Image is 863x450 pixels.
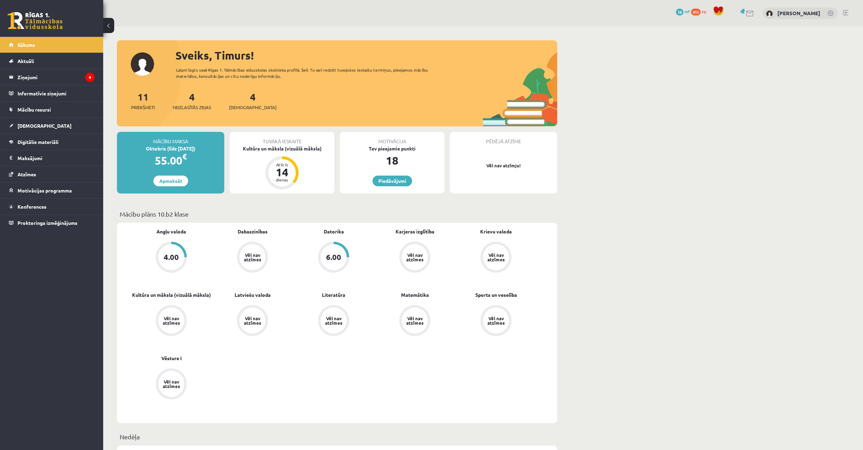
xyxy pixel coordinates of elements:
div: 14 [272,167,292,178]
span: Sākums [18,42,35,48]
div: Vēl nav atzīmes [162,316,181,325]
a: Latviešu valoda [235,291,271,299]
a: 415 xp [691,9,710,14]
a: Datorika [324,228,344,235]
a: Rīgas 1. Tālmācības vidusskola [8,12,63,29]
a: [DEMOGRAPHIC_DATA] [9,118,95,134]
span: Mācību resursi [18,106,51,113]
a: Proktoringa izmēģinājums [9,215,95,231]
a: Matemātika [401,291,429,299]
a: 4Neizlasītās ziņas [173,91,211,111]
span: Neizlasītās ziņas [173,104,211,111]
span: xp [702,9,706,14]
a: 4.00 [131,242,212,274]
span: [DEMOGRAPHIC_DATA] [229,104,277,111]
a: Literatūra [322,291,345,299]
div: Vēl nav atzīmes [405,253,424,262]
a: Dabaszinības [238,228,268,235]
a: Aktuāli [9,53,95,69]
a: Sākums [9,37,95,53]
a: Vēsture I [161,355,182,362]
span: Priekšmeti [131,104,155,111]
span: Konferences [18,203,46,210]
a: 11Priekšmeti [131,91,155,111]
a: Vēl nav atzīmes [455,242,537,274]
div: Vēl nav atzīmes [405,316,424,325]
a: Ziņojumi4 [9,69,95,85]
a: Vēl nav atzīmes [374,305,455,337]
div: Vēl nav atzīmes [486,253,506,262]
a: Piedāvājumi [373,176,412,186]
div: dienas [272,178,292,182]
a: 6.00 [293,242,374,274]
a: Konferences [9,199,95,214]
span: Aktuāli [18,58,34,64]
a: Digitālie materiāli [9,134,95,150]
a: [PERSON_NAME] [777,10,820,17]
a: Mācību resursi [9,102,95,117]
div: Mācību maksa [117,132,224,145]
a: Vēl nav atzīmes [131,368,212,401]
span: [DEMOGRAPHIC_DATA] [18,123,72,129]
div: Vēl nav atzīmes [486,316,506,325]
p: Vēl nav atzīmju! [453,162,554,169]
span: 18 [676,9,683,15]
div: Tev pieejamie punkti [340,145,444,152]
div: Pēdējā atzīme [450,132,557,145]
a: Krievu valoda [480,228,512,235]
a: Informatīvie ziņojumi [9,85,95,101]
a: Karjeras izglītība [396,228,434,235]
p: Nedēļa [120,432,554,441]
span: 415 [691,9,701,15]
div: 6.00 [326,253,341,261]
a: Vēl nav atzīmes [455,305,537,337]
img: Timurs Lozovskis [766,10,773,17]
a: Kultūra un māksla (vizuālā māksla) Atlicis 14 dienas [230,145,334,190]
legend: Maksājumi [18,150,95,166]
i: 4 [85,73,95,82]
div: Oktobris (līdz [DATE]) [117,145,224,152]
div: Vēl nav atzīmes [324,316,343,325]
div: Motivācija [340,132,444,145]
a: 18 mP [676,9,690,14]
div: 55.00 [117,152,224,169]
a: 4[DEMOGRAPHIC_DATA] [229,91,277,111]
a: Vēl nav atzīmes [131,305,212,337]
div: 4.00 [164,253,179,261]
a: Atzīmes [9,166,95,182]
span: Proktoringa izmēģinājums [18,220,77,226]
div: Sveiks, Timurs! [175,47,557,64]
div: Laipni lūgts savā Rīgas 1. Tālmācības vidusskolas skolnieka profilā. Šeit Tu vari redzēt tuvojošo... [176,67,440,79]
a: Vēl nav atzīmes [212,305,293,337]
span: Digitālie materiāli [18,139,58,145]
a: Kultūra un māksla (vizuālā māksla) [132,291,211,299]
span: Motivācijas programma [18,187,72,193]
div: Atlicis [272,163,292,167]
div: 18 [340,152,444,169]
a: Motivācijas programma [9,182,95,198]
a: Apmaksāt [153,176,188,186]
p: Mācību plāns 10.b2 klase [120,209,554,219]
a: Sports un veselība [475,291,517,299]
a: Vēl nav atzīmes [212,242,293,274]
a: Maksājumi [9,150,95,166]
div: Vēl nav atzīmes [243,316,262,325]
legend: Ziņojumi [18,69,95,85]
a: Vēl nav atzīmes [374,242,455,274]
a: Vēl nav atzīmes [293,305,374,337]
div: Vēl nav atzīmes [162,379,181,388]
span: Atzīmes [18,171,36,177]
legend: Informatīvie ziņojumi [18,85,95,101]
span: € [182,151,187,161]
div: Tuvākā ieskaite [230,132,334,145]
div: Vēl nav atzīmes [243,253,262,262]
div: Kultūra un māksla (vizuālā māksla) [230,145,334,152]
span: mP [684,9,690,14]
a: Angļu valoda [157,228,186,235]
